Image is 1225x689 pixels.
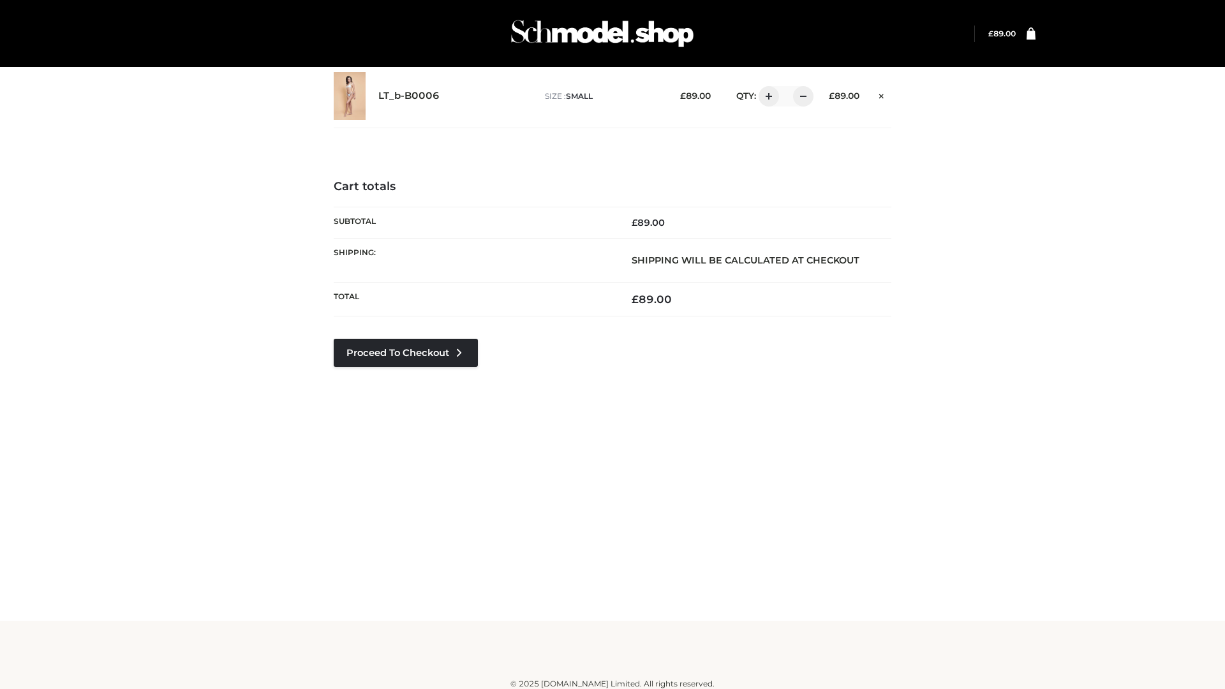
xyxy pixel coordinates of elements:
[988,29,993,38] span: £
[724,86,809,107] div: QTY:
[988,29,1016,38] bdi: 89.00
[632,293,639,306] span: £
[334,238,612,282] th: Shipping:
[334,72,366,120] img: LT_b-B0006 - SMALL
[632,217,637,228] span: £
[988,29,1016,38] a: £89.00
[829,91,859,101] bdi: 89.00
[872,86,891,103] a: Remove this item
[334,283,612,316] th: Total
[632,255,859,266] strong: Shipping will be calculated at checkout
[334,339,478,367] a: Proceed to Checkout
[545,91,660,102] p: size :
[507,8,698,59] img: Schmodel Admin 964
[334,180,891,194] h4: Cart totals
[829,91,835,101] span: £
[680,91,686,101] span: £
[632,293,672,306] bdi: 89.00
[632,217,665,228] bdi: 89.00
[566,91,593,101] span: SMALL
[680,91,711,101] bdi: 89.00
[334,207,612,238] th: Subtotal
[378,90,440,102] a: LT_b-B0006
